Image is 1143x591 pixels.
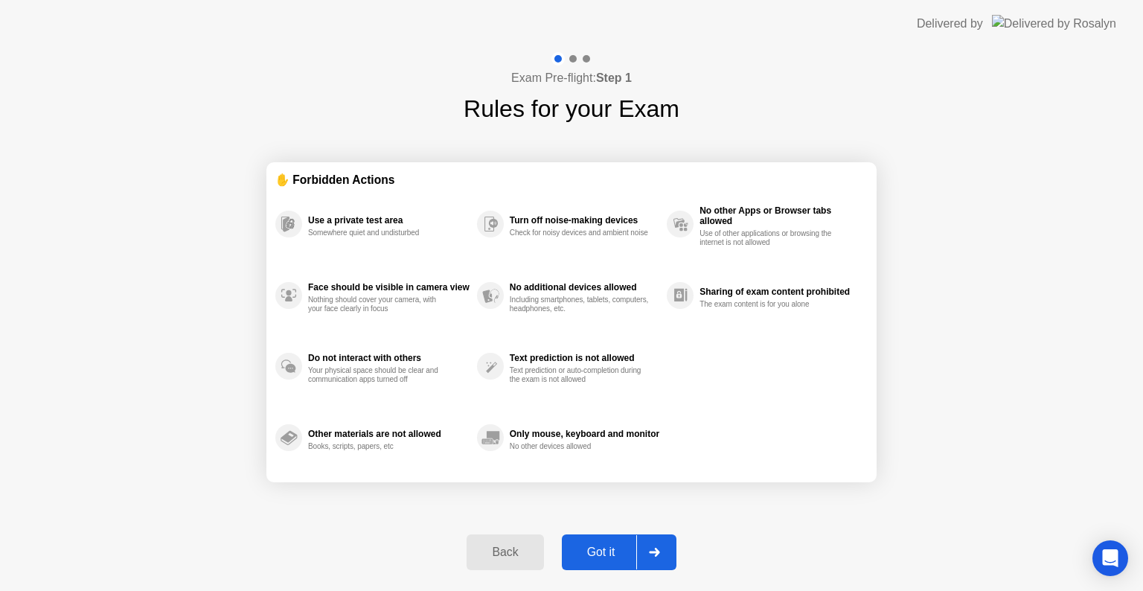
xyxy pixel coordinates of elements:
[699,287,860,297] div: Sharing of exam content prohibited
[510,442,650,451] div: No other devices allowed
[510,353,659,363] div: Text prediction is not allowed
[308,366,449,384] div: Your physical space should be clear and communication apps turned off
[510,429,659,439] div: Only mouse, keyboard and monitor
[308,442,449,451] div: Books, scripts, papers, etc
[467,534,543,570] button: Back
[992,15,1116,32] img: Delivered by Rosalyn
[699,300,840,309] div: The exam content is for you alone
[510,282,659,293] div: No additional devices allowed
[464,91,679,127] h1: Rules for your Exam
[917,15,983,33] div: Delivered by
[510,215,659,226] div: Turn off noise-making devices
[510,366,650,384] div: Text prediction or auto-completion during the exam is not allowed
[308,295,449,313] div: Nothing should cover your camera, with your face clearly in focus
[596,71,632,84] b: Step 1
[1092,540,1128,576] div: Open Intercom Messenger
[308,215,470,226] div: Use a private test area
[511,69,632,87] h4: Exam Pre-flight:
[510,229,650,237] div: Check for noisy devices and ambient noise
[510,295,650,313] div: Including smartphones, tablets, computers, headphones, etc.
[308,229,449,237] div: Somewhere quiet and undisturbed
[699,205,860,226] div: No other Apps or Browser tabs allowed
[471,546,539,559] div: Back
[308,429,470,439] div: Other materials are not allowed
[308,353,470,363] div: Do not interact with others
[566,546,636,559] div: Got it
[275,171,868,188] div: ✋ Forbidden Actions
[308,282,470,293] div: Face should be visible in camera view
[699,229,840,247] div: Use of other applications or browsing the internet is not allowed
[562,534,676,570] button: Got it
